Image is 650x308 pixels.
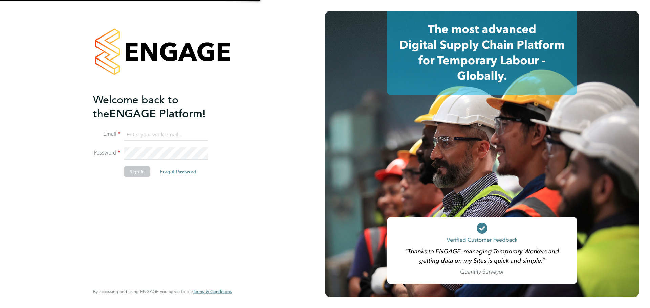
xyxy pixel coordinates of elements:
a: Terms & Conditions [193,289,232,294]
button: Sign In [124,166,150,177]
span: By accessing and using ENGAGE you agree to our [93,289,232,294]
h2: ENGAGE Platform! [93,93,225,120]
label: Email [93,131,120,138]
span: Welcome back to the [93,93,178,120]
input: Enter your work email... [124,128,208,141]
button: Forgot Password [155,166,202,177]
label: Password [93,149,120,157]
